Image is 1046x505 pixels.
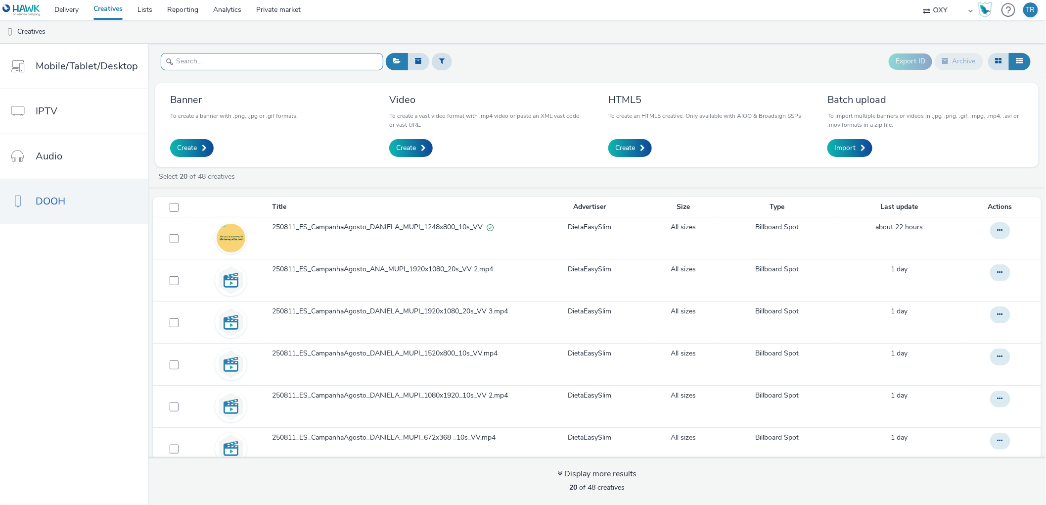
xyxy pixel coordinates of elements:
img: video.svg [217,308,245,337]
a: All sizes [671,306,696,316]
span: Mobile/Tablet/Desktop [36,59,138,73]
span: 250811_ES_CampanhaAgosto_DANIELA_MUPI_1248x800_10s_VV [272,222,487,232]
img: video.svg [217,434,245,463]
img: video.svg [217,392,245,421]
span: 250811_ES_CampanhaAgosto_DANIELA_MUPI_1520x800_10s_VV.mp4 [272,349,501,358]
img: video.svg [217,350,245,379]
img: dooh [5,27,15,37]
span: 1 day [891,433,908,442]
h3: Batch upload [827,93,1024,106]
span: Audio [36,149,62,163]
span: DOOH [36,194,65,208]
span: 1 day [891,391,908,400]
span: Create [615,143,635,153]
a: Create [170,139,214,157]
span: 1 day [891,264,908,274]
h3: Video [389,93,586,106]
a: All sizes [671,391,696,401]
img: undefined Logo [2,4,41,16]
span: 250811_ES_CampanhaAgosto_DANIELA_MUPI_672x368 _10s_VV.mp4 [272,433,500,443]
button: Grid [988,53,1009,70]
p: To create a banner with .png, .jpg or .gif formats. [170,111,298,120]
div: TR [1026,2,1035,17]
span: about 22 hours [876,222,923,232]
input: Search... [161,53,383,70]
th: Size [648,197,719,217]
th: Last update [836,197,963,217]
a: Hawk Academy [978,2,997,18]
a: Billboard Spot [755,391,799,401]
button: Table [1009,53,1031,70]
a: 16 September 2025, 18:57 [891,264,908,274]
strong: 20 [180,172,187,181]
span: 250811_ES_CampanhaAgosto_DANIELA_MUPI_1920x1080_20s_VV 3.mp4 [272,306,512,316]
th: Advertiser [531,197,648,217]
span: 250811_ES_CampanhaAgosto_DANIELA_MUPI_1080x1920_10s_VV 2.mp4 [272,391,512,401]
a: DietaEasySlim [568,433,611,443]
a: Billboard Spot [755,349,799,358]
a: DietaEasySlim [568,264,611,274]
th: Type [719,197,836,217]
a: 250811_ES_CampanhaAgosto_ANA_MUPI_1920x1080_20s_VV 2.mp4 [272,264,530,279]
a: 16 September 2025, 18:47 [891,349,908,358]
a: DietaEasySlim [568,391,611,401]
button: Archive [935,53,983,70]
a: DietaEasySlim [568,349,611,358]
p: To create an HTML5 creative. Only available with AIOO & Broadsign SSPs [608,111,801,120]
span: Create [396,143,416,153]
a: 250811_ES_CampanhaAgosto_DANIELA_MUPI_672x368 _10s_VV.mp4 [272,433,530,448]
span: of 48 creatives [569,483,625,492]
p: To create a vast video format with .mp4 video or paste an XML vast code or vast URL. [389,111,586,129]
img: video.svg [217,266,245,295]
span: IPTV [36,104,57,118]
a: Billboard Spot [755,306,799,316]
a: 250811_ES_CampanhaAgosto_DANIELA_MUPI_1520x800_10s_VV.mp4 [272,349,530,363]
a: All sizes [671,264,696,274]
a: Create [608,139,652,157]
a: 16 September 2025, 18:47 [891,433,908,443]
a: All sizes [671,433,696,443]
div: Valid [487,222,494,233]
a: Create [389,139,433,157]
a: 250811_ES_CampanhaAgosto_DANIELA_MUPI_1080x1920_10s_VV 2.mp4 [272,391,530,405]
button: Export ID [889,53,932,69]
a: Select of 48 creatives [158,172,239,181]
h3: Banner [170,93,298,106]
p: To import multiple banners or videos in .jpg, .png, .gif, .mpg, .mp4, .avi or .mov formats in a z... [827,111,1024,129]
a: DietaEasySlim [568,222,611,232]
a: 250811_ES_CampanhaAgosto_DANIELA_MUPI_1920x1080_20s_VV 3.mp4 [272,306,530,321]
a: 16 September 2025, 18:56 [891,306,908,316]
span: Create [177,143,197,153]
a: DietaEasySlim [568,306,611,316]
a: 250811_ES_CampanhaAgosto_DANIELA_MUPI_1248x800_10s_VVValid [272,222,530,237]
th: Actions [963,197,1041,217]
th: Title [271,197,531,217]
span: 1 day [891,306,908,316]
a: Billboard Spot [755,222,799,232]
a: All sizes [671,349,696,358]
a: Import [827,139,872,157]
a: Billboard Spot [755,433,799,443]
span: 250811_ES_CampanhaAgosto_ANA_MUPI_1920x1080_20s_VV 2.mp4 [272,264,497,274]
a: Billboard Spot [755,264,799,274]
a: 16 September 2025, 18:47 [891,391,908,401]
span: Import [834,143,856,153]
div: Display more results [557,468,637,480]
strong: 20 [569,483,577,492]
a: All sizes [671,222,696,232]
h3: HTML5 [608,93,801,106]
img: 7e0889f4-3eec-462f-ba4a-3c632fd0257a.jpg [217,224,245,252]
span: 1 day [891,349,908,358]
img: Hawk Academy [978,2,993,18]
a: 17 September 2025, 13:01 [876,222,923,232]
